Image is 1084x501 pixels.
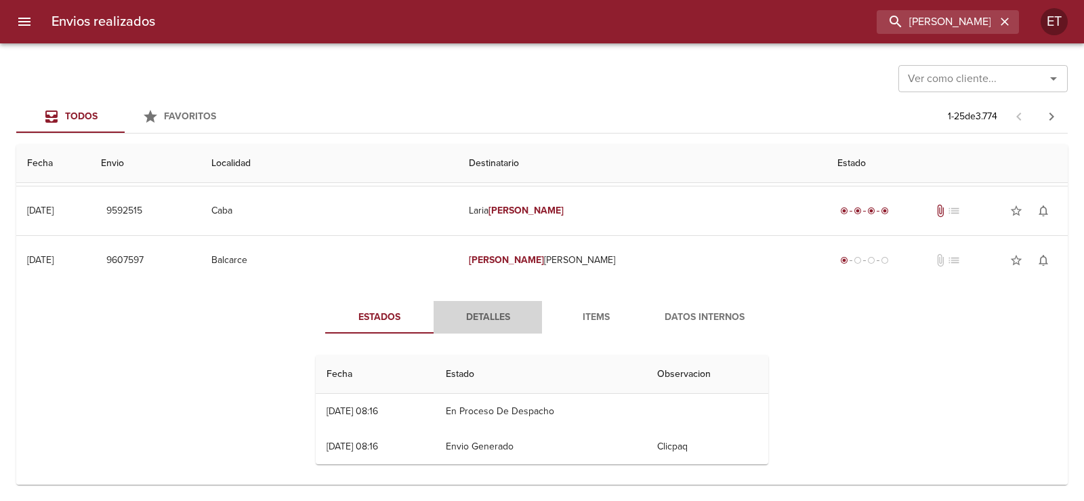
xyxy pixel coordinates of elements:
span: Favoritos [164,111,216,122]
h6: Envios realizados [51,11,155,33]
td: En Proceso De Despacho [435,394,646,429]
button: 9607597 [101,248,149,273]
div: [DATE] [27,205,54,216]
span: 9592515 [106,203,142,220]
div: Abrir información de usuario [1041,8,1068,35]
span: Todos [65,111,98,122]
th: Fecha [316,355,435,394]
span: radio_button_unchecked [881,256,889,264]
span: Datos Internos [659,309,751,326]
button: Abrir [1044,69,1063,88]
td: Balcarce [201,236,458,285]
th: Fecha [16,144,90,183]
button: Agregar a favoritos [1003,247,1030,274]
div: [DATE] 08:16 [327,441,378,452]
div: ET [1041,8,1068,35]
em: [PERSON_NAME] [488,205,564,216]
button: Activar notificaciones [1030,247,1057,274]
span: notifications_none [1037,254,1050,267]
span: star_border [1009,204,1023,218]
span: Tiene documentos adjuntos [934,204,947,218]
span: Detalles [442,309,534,326]
span: Estados [333,309,425,326]
div: Generado [837,254,892,267]
span: radio_button_checked [881,207,889,215]
span: 9607597 [106,252,144,269]
div: Tabs detalle de guia [325,301,759,334]
th: Estado [827,144,1068,183]
button: Activar notificaciones [1030,197,1057,224]
th: Destinatario [458,144,827,183]
span: radio_button_checked [867,207,875,215]
th: Localidad [201,144,458,183]
table: Tabla de seguimiento [316,355,768,464]
span: radio_button_unchecked [867,256,875,264]
div: [DATE] 08:16 [327,405,378,417]
div: Entregado [837,204,892,218]
div: [DATE] [27,254,54,266]
th: Estado [435,355,646,394]
span: Items [550,309,642,326]
button: 9592515 [101,199,148,224]
input: buscar [877,10,996,34]
span: radio_button_checked [840,207,848,215]
td: Clicpaq [646,429,768,464]
button: Agregar a favoritos [1003,197,1030,224]
span: Pagina anterior [1003,109,1035,123]
th: Envio [90,144,201,183]
td: [PERSON_NAME] [458,236,827,285]
span: Pagina siguiente [1035,100,1068,133]
span: radio_button_unchecked [854,256,862,264]
p: 1 - 25 de 3.774 [948,110,997,123]
span: star_border [1009,254,1023,267]
em: [PERSON_NAME] [469,254,544,266]
th: Observacion [646,355,768,394]
td: Laria [458,186,827,235]
button: menu [8,5,41,38]
span: radio_button_checked [840,256,848,264]
span: No tiene pedido asociado [947,254,961,267]
td: Envio Generado [435,429,646,464]
span: notifications_none [1037,204,1050,218]
div: Tabs Envios [16,100,233,133]
span: No tiene pedido asociado [947,204,961,218]
span: No tiene documentos adjuntos [934,254,947,267]
span: radio_button_checked [854,207,862,215]
td: Caba [201,186,458,235]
